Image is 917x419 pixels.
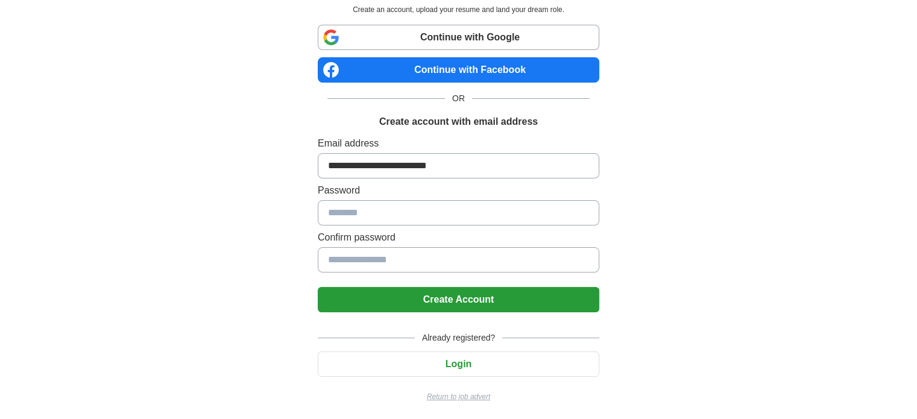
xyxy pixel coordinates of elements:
label: Password [318,183,599,198]
a: Continue with Google [318,25,599,50]
a: Continue with Facebook [318,57,599,83]
a: Login [318,359,599,369]
button: Login [318,351,599,377]
p: Create an account, upload your resume and land your dream role. [320,4,597,15]
a: Return to job advert [318,391,599,402]
label: Email address [318,136,599,151]
span: Already registered? [415,332,502,344]
label: Confirm password [318,230,599,245]
button: Create Account [318,287,599,312]
h1: Create account with email address [379,115,538,129]
span: OR [445,92,472,105]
